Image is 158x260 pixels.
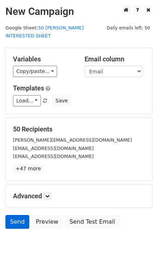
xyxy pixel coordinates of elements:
h2: New Campaign [5,5,153,18]
h5: Variables [13,55,74,63]
a: Send [5,215,29,229]
small: [PERSON_NAME][EMAIL_ADDRESS][DOMAIN_NAME] [13,137,132,143]
small: Google Sheet: [5,25,84,39]
h5: Advanced [13,192,145,200]
a: Daily emails left: 50 [104,25,153,31]
small: [EMAIL_ADDRESS][DOMAIN_NAME] [13,146,94,151]
a: +47 more [13,164,43,173]
a: Preview [31,215,63,229]
iframe: Chat Widget [122,225,158,260]
a: Copy/paste... [13,66,57,77]
small: [EMAIL_ADDRESS][DOMAIN_NAME] [13,154,94,159]
h5: Email column [85,55,145,63]
a: Load... [13,95,41,106]
button: Save [52,95,71,106]
h5: 50 Recipients [13,125,145,133]
a: Templates [13,84,44,92]
a: 50 [PERSON_NAME] INTERESTED SHEET [5,25,84,39]
a: Send Test Email [65,215,120,229]
span: Daily emails left: 50 [104,24,153,32]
